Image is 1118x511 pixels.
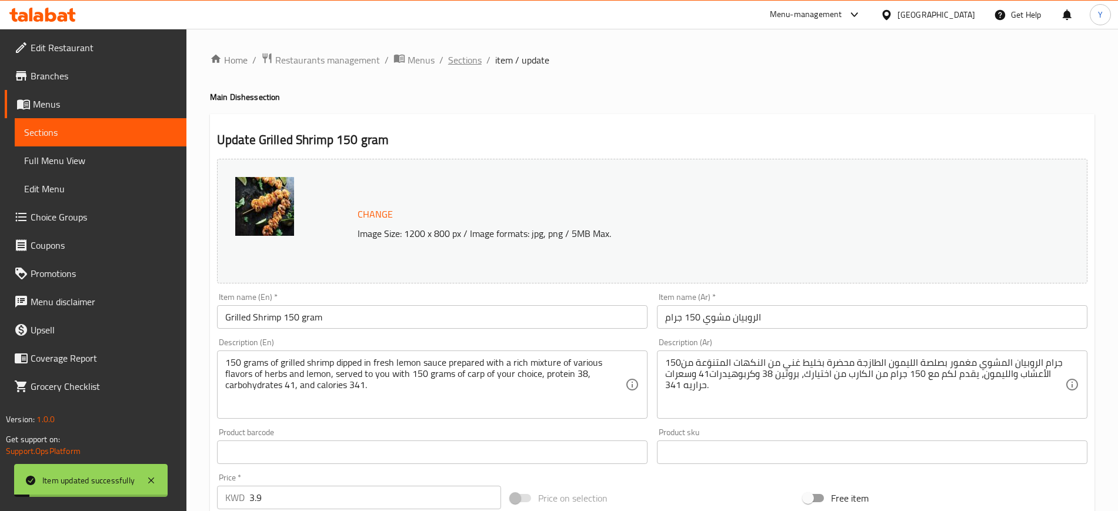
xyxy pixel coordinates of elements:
[217,305,648,329] input: Enter name En
[393,52,435,68] a: Menus
[6,412,35,427] span: Version:
[408,53,435,67] span: Menus
[6,443,81,459] a: Support.OpsPlatform
[210,52,1094,68] nav: breadcrumb
[261,52,380,68] a: Restaurants management
[24,182,177,196] span: Edit Menu
[5,259,186,288] a: Promotions
[5,231,186,259] a: Coupons
[31,238,177,252] span: Coupons
[31,41,177,55] span: Edit Restaurant
[5,372,186,400] a: Grocery Checklist
[249,486,501,509] input: Please enter price
[31,295,177,309] span: Menu disclaimer
[210,91,1094,103] h4: Main Dishes section
[897,8,975,21] div: [GEOGRAPHIC_DATA]
[353,226,979,241] p: Image Size: 1200 x 800 px / Image formats: jpg, png / 5MB Max.
[385,53,389,67] li: /
[42,474,135,487] div: Item updated successfully
[31,210,177,224] span: Choice Groups
[225,490,245,505] p: KWD
[5,34,186,62] a: Edit Restaurant
[31,323,177,337] span: Upsell
[439,53,443,67] li: /
[448,53,482,67] a: Sections
[275,53,380,67] span: Restaurants management
[31,351,177,365] span: Coverage Report
[15,118,186,146] a: Sections
[770,8,842,22] div: Menu-management
[657,305,1087,329] input: Enter name Ar
[486,53,490,67] li: /
[538,491,608,505] span: Price on selection
[6,432,60,447] span: Get support on:
[210,53,248,67] a: Home
[36,412,55,427] span: 1.0.0
[15,175,186,203] a: Edit Menu
[495,53,549,67] span: item / update
[217,131,1087,149] h2: Update Grilled Shrimp 150 gram
[31,69,177,83] span: Branches
[5,203,186,231] a: Choice Groups
[235,177,294,236] img: %D8%A7%D9%84%D8%B1%D9%88%D8%A8%D9%8A%D8%A7%D9%86_%D9%85%D8%B4%D9%88%D9%8A638496005935811987.jpg
[225,357,625,413] textarea: 150 grams of grilled shrimp dipped in fresh lemon sauce prepared with a rich mixture of various f...
[665,357,1065,413] textarea: 150جرام الروبيان المشوي مغمور بصلصة الليمون الطازجة محضرة بخليط غني من النكهات المتنوَعة من الأعش...
[31,266,177,280] span: Promotions
[358,206,393,223] span: Change
[831,491,869,505] span: Free item
[5,62,186,90] a: Branches
[353,202,398,226] button: Change
[217,440,648,464] input: Please enter product barcode
[5,90,186,118] a: Menus
[24,153,177,168] span: Full Menu View
[5,288,186,316] a: Menu disclaimer
[657,440,1087,464] input: Please enter product sku
[5,316,186,344] a: Upsell
[5,344,186,372] a: Coverage Report
[252,53,256,67] li: /
[24,125,177,139] span: Sections
[33,97,177,111] span: Menus
[31,379,177,393] span: Grocery Checklist
[15,146,186,175] a: Full Menu View
[1098,8,1103,21] span: Y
